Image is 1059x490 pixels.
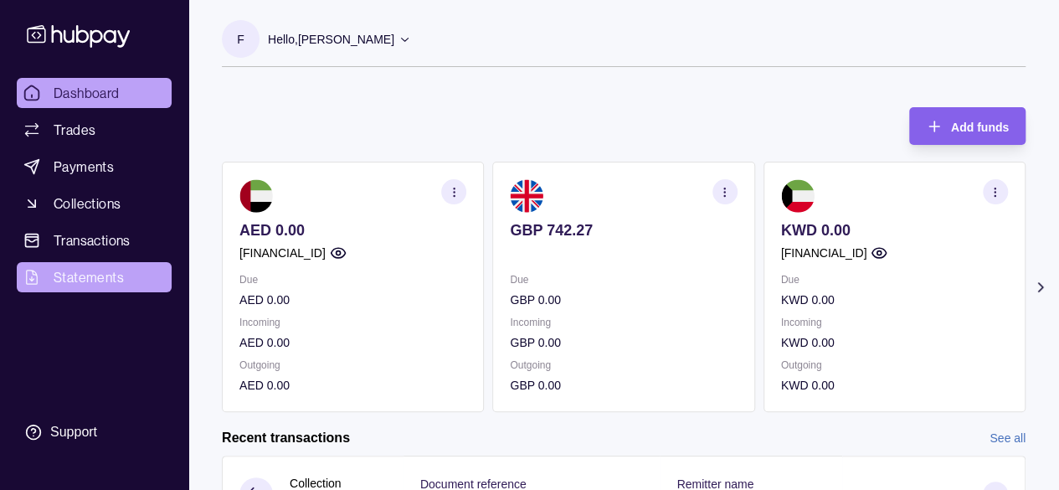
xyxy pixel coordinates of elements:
p: [FINANCIAL_ID] [781,244,867,262]
p: GBP 0.00 [510,333,737,352]
p: Outgoing [781,356,1008,374]
p: AED 0.00 [239,376,466,395]
p: Due [239,271,466,289]
a: Statements [17,262,172,292]
p: KWD 0.00 [781,221,1008,240]
p: Outgoing [510,356,737,374]
span: Trades [54,120,95,140]
p: AED 0.00 [239,291,466,309]
img: kw [781,179,815,213]
span: Statements [54,267,124,287]
p: Hello, [PERSON_NAME] [268,30,394,49]
div: Support [50,423,97,441]
a: Transactions [17,225,172,255]
p: KWD 0.00 [781,333,1008,352]
p: GBP 742.27 [510,221,737,240]
p: [FINANCIAL_ID] [239,244,326,262]
span: Dashboard [54,83,120,103]
a: Trades [17,115,172,145]
a: See all [990,429,1026,447]
span: Transactions [54,230,131,250]
p: GBP 0.00 [510,376,737,395]
p: AED 0.00 [239,333,466,352]
p: Outgoing [239,356,466,374]
span: Payments [54,157,114,177]
p: KWD 0.00 [781,291,1008,309]
span: Collections [54,193,121,214]
button: Add funds [909,107,1026,145]
p: AED 0.00 [239,221,466,240]
p: Incoming [510,313,737,332]
p: Incoming [239,313,466,332]
p: GBP 0.00 [510,291,737,309]
p: KWD 0.00 [781,376,1008,395]
p: Incoming [781,313,1008,332]
h2: Recent transactions [222,429,350,447]
span: Add funds [951,121,1009,134]
p: Due [781,271,1008,289]
img: gb [510,179,543,213]
a: Dashboard [17,78,172,108]
a: Payments [17,152,172,182]
img: ae [239,179,273,213]
a: Support [17,415,172,450]
p: Due [510,271,737,289]
a: Collections [17,188,172,219]
p: F [237,30,244,49]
